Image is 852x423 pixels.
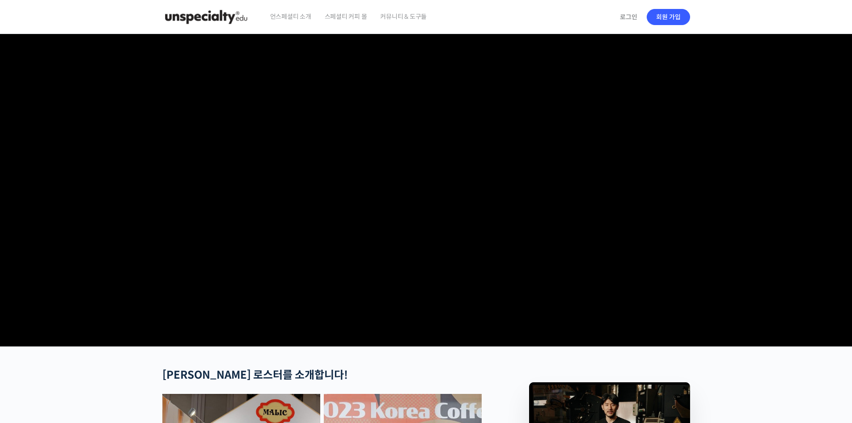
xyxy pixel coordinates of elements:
[615,7,643,27] a: 로그인
[647,9,690,25] a: 회원 가입
[162,368,348,382] strong: [PERSON_NAME] 로스터를 소개합니다!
